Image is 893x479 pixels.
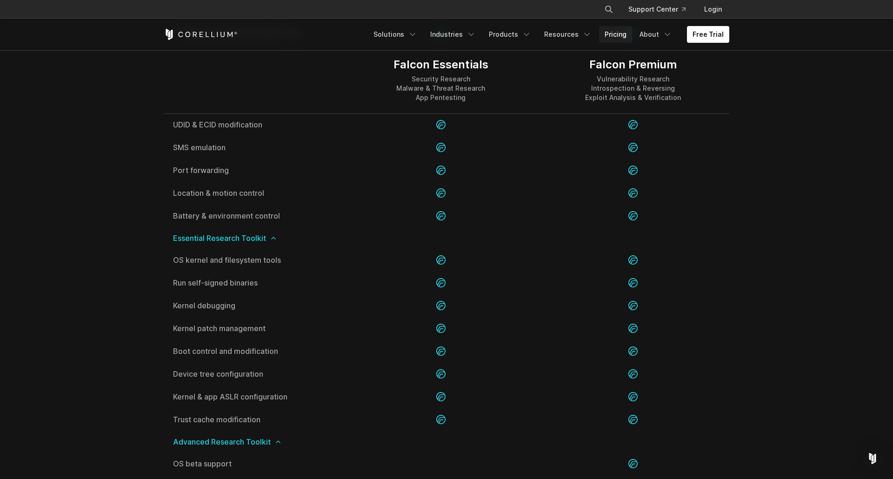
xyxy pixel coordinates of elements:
a: Trust cache modification [173,416,335,423]
span: Essential Research Toolkit [173,234,720,242]
div: Navigation Menu [593,1,729,18]
a: Support Center [621,1,693,18]
div: Falcon Premium [585,58,681,72]
a: Pricing [599,26,632,43]
a: UDID & ECID modification [173,121,335,128]
button: Search [600,1,617,18]
a: Kernel patch management [173,325,335,332]
a: OS kernel and filesystem tools [173,256,335,264]
a: Corellium Home [164,29,238,40]
a: Boot control and modification [173,347,335,355]
span: Run self-signed binaries [173,279,335,286]
a: Products [483,26,537,43]
a: Login [697,1,729,18]
span: Advanced Research Toolkit [173,438,720,446]
div: Falcon Essentials [393,58,488,72]
div: Security Research Malware & Threat Research App Pentesting [393,74,488,102]
div: Open Intercom Messenger [861,447,884,470]
a: Solutions [368,26,423,43]
a: Device tree configuration [173,370,335,378]
a: Industries [425,26,481,43]
a: Port forwarding [173,166,335,174]
a: Location & motion control [173,189,335,197]
a: Resources [539,26,597,43]
a: Battery & environment control [173,212,335,220]
a: Kernel debugging [173,302,335,309]
div: Navigation Menu [368,26,729,43]
a: Kernel & app ASLR configuration [173,393,335,400]
div: Vulnerability Research Introspection & Reversing Exploit Analysis & Verification [585,74,681,102]
span: OS beta support [173,460,335,467]
a: Free Trial [687,26,729,43]
a: SMS emulation [173,144,335,151]
a: About [634,26,678,43]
